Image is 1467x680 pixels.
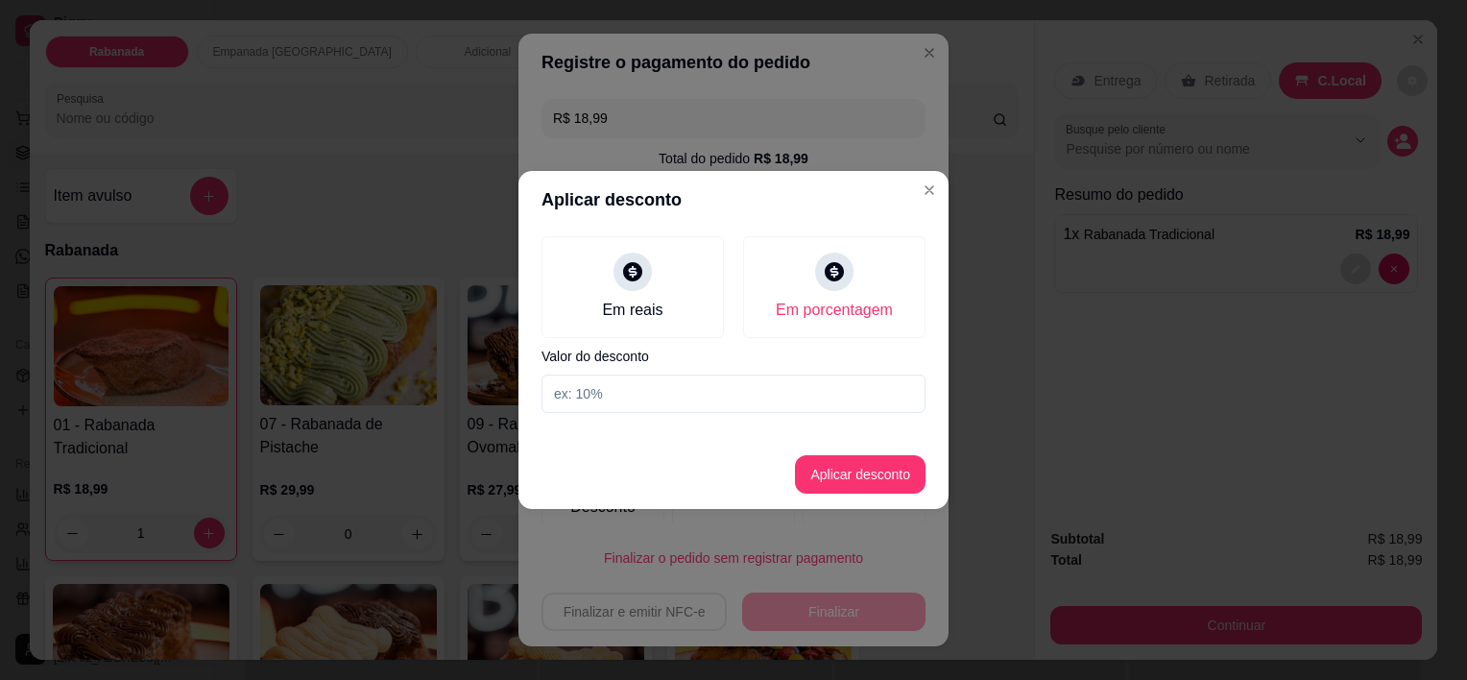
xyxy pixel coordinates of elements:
div: Em reais [602,299,662,322]
button: Close [914,175,945,206]
button: Aplicar desconto [795,455,926,494]
input: Valor do desconto (%) [541,375,926,413]
label: Valor do desconto [541,350,926,363]
header: Aplicar desconto [518,171,949,229]
div: Em porcentagem [776,299,893,322]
